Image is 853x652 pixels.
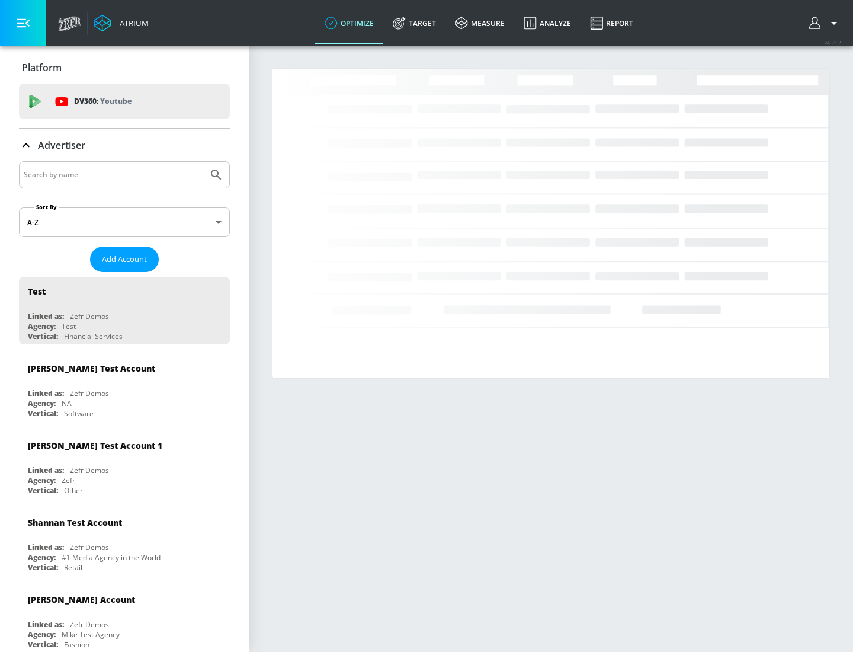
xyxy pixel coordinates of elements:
[19,51,230,84] div: Platform
[28,619,64,629] div: Linked as:
[90,247,159,272] button: Add Account
[74,95,132,108] p: DV360:
[445,2,514,44] a: measure
[34,203,59,211] label: Sort By
[19,207,230,237] div: A-Z
[28,311,64,321] div: Linked as:
[102,253,147,266] span: Add Account
[19,277,230,344] div: TestLinked as:Zefr DemosAgency:TestVertical:Financial Services
[28,485,58,496] div: Vertical:
[28,594,135,605] div: [PERSON_NAME] Account
[38,139,85,152] p: Advertiser
[19,129,230,162] div: Advertiser
[64,331,123,341] div: Financial Services
[28,552,56,562] div: Agency:
[28,321,56,331] div: Agency:
[28,408,58,418] div: Vertical:
[94,14,149,32] a: Atrium
[24,167,203,183] input: Search by name
[64,640,89,650] div: Fashion
[28,517,122,528] div: Shannan Test Account
[100,95,132,107] p: Youtube
[28,640,58,650] div: Vertical:
[70,311,109,321] div: Zefr Demos
[70,388,109,398] div: Zefr Demos
[70,465,109,475] div: Zefr Demos
[64,408,94,418] div: Software
[19,84,230,119] div: DV360: Youtube
[19,508,230,576] div: Shannan Test AccountLinked as:Zefr DemosAgency:#1 Media Agency in the WorldVertical:Retail
[70,542,109,552] div: Zefr Demos
[28,286,46,297] div: Test
[28,440,162,451] div: [PERSON_NAME] Test Account 1
[70,619,109,629] div: Zefr Demos
[19,431,230,498] div: [PERSON_NAME] Test Account 1Linked as:Zefr DemosAgency:ZefrVertical:Other
[28,398,56,408] div: Agency:
[19,354,230,421] div: [PERSON_NAME] Test AccountLinked as:Zefr DemosAgency:NAVertical:Software
[825,39,841,46] span: v 4.25.2
[28,388,64,398] div: Linked as:
[28,629,56,640] div: Agency:
[383,2,445,44] a: Target
[28,562,58,573] div: Vertical:
[22,61,62,74] p: Platform
[64,562,82,573] div: Retail
[514,2,581,44] a: Analyze
[64,485,83,496] div: Other
[28,363,155,374] div: [PERSON_NAME] Test Account
[62,552,161,562] div: #1 Media Agency in the World
[28,475,56,485] div: Agency:
[581,2,643,44] a: Report
[315,2,383,44] a: optimize
[28,465,64,475] div: Linked as:
[115,18,149,28] div: Atrium
[28,542,64,552] div: Linked as:
[62,629,120,640] div: Mike Test Agency
[62,321,76,331] div: Test
[62,475,75,485] div: Zefr
[28,331,58,341] div: Vertical:
[62,398,72,408] div: NA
